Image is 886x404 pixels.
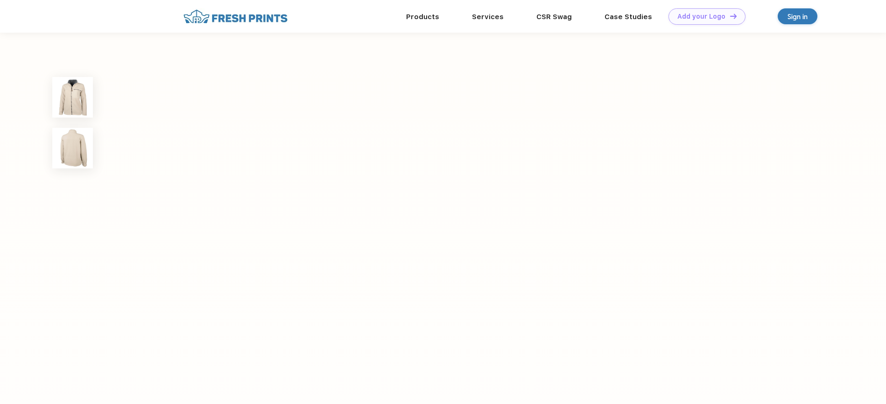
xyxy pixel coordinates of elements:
[52,77,93,118] img: func=resize&h=100
[730,14,737,19] img: DT
[181,8,290,25] img: fo%20logo%202.webp
[52,128,93,168] img: func=resize&h=100
[677,13,725,21] div: Add your Logo
[788,11,808,22] div: Sign in
[406,13,439,21] a: Products
[778,8,817,24] a: Sign in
